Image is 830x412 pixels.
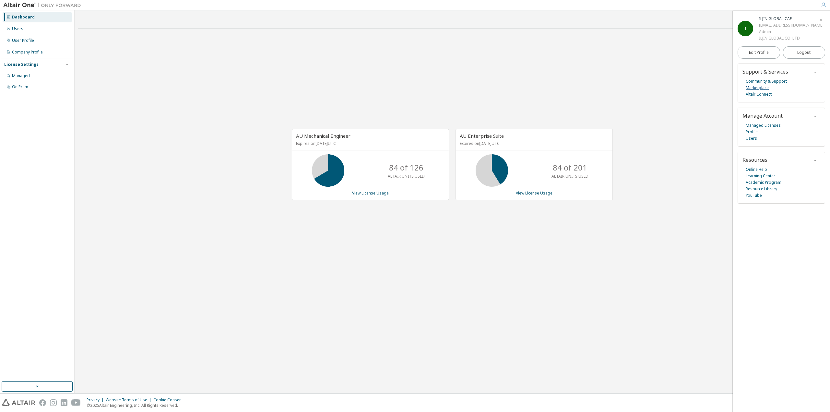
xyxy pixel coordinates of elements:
[783,46,825,59] button: Logout
[61,399,67,406] img: linkedin.svg
[742,68,788,75] span: Support & Services
[87,397,106,403] div: Privacy
[3,2,84,8] img: Altair One
[296,133,350,139] span: AU Mechanical Engineer
[388,173,425,179] p: ALTAIR UNITS USED
[746,78,787,85] a: Community & Support
[746,91,772,98] a: Altair Connect
[2,399,35,406] img: altair_logo.svg
[742,112,783,119] span: Manage Account
[12,84,28,89] div: On Prem
[738,46,780,59] a: Edit Profile
[153,397,187,403] div: Cookie Consent
[106,397,153,403] div: Website Terms of Use
[553,162,587,173] p: 84 of 201
[352,190,389,196] a: View License Usage
[460,141,607,146] p: Expires on [DATE] UTC
[759,16,824,22] div: ILJIN GLOBAL CAE
[746,85,769,91] a: Marketplace
[744,26,746,31] span: I
[759,22,824,29] div: [EMAIL_ADDRESS][DOMAIN_NAME]
[746,173,775,179] a: Learning Center
[50,399,57,406] img: instagram.svg
[742,156,767,163] span: Resources
[551,173,588,179] p: ALTAIR UNITS USED
[12,26,23,31] div: Users
[12,73,30,78] div: Managed
[39,399,46,406] img: facebook.svg
[4,62,39,67] div: License Settings
[759,35,824,41] div: ILJIN GLOBAL CO.,LTD
[797,49,811,56] span: Logout
[749,50,769,55] span: Edit Profile
[759,29,824,35] div: Admin
[746,122,781,129] a: Managed Licenses
[516,190,552,196] a: View License Usage
[746,192,762,199] a: YouTube
[87,403,187,408] p: © 2025 Altair Engineering, Inc. All Rights Reserved.
[12,15,35,20] div: Dashboard
[12,50,43,55] div: Company Profile
[12,38,34,43] div: User Profile
[746,135,757,142] a: Users
[746,166,767,173] a: Online Help
[746,186,777,192] a: Resource Library
[460,133,504,139] span: AU Enterprise Suite
[71,399,81,406] img: youtube.svg
[296,141,443,146] p: Expires on [DATE] UTC
[746,129,758,135] a: Profile
[746,179,781,186] a: Academic Program
[389,162,423,173] p: 84 of 126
